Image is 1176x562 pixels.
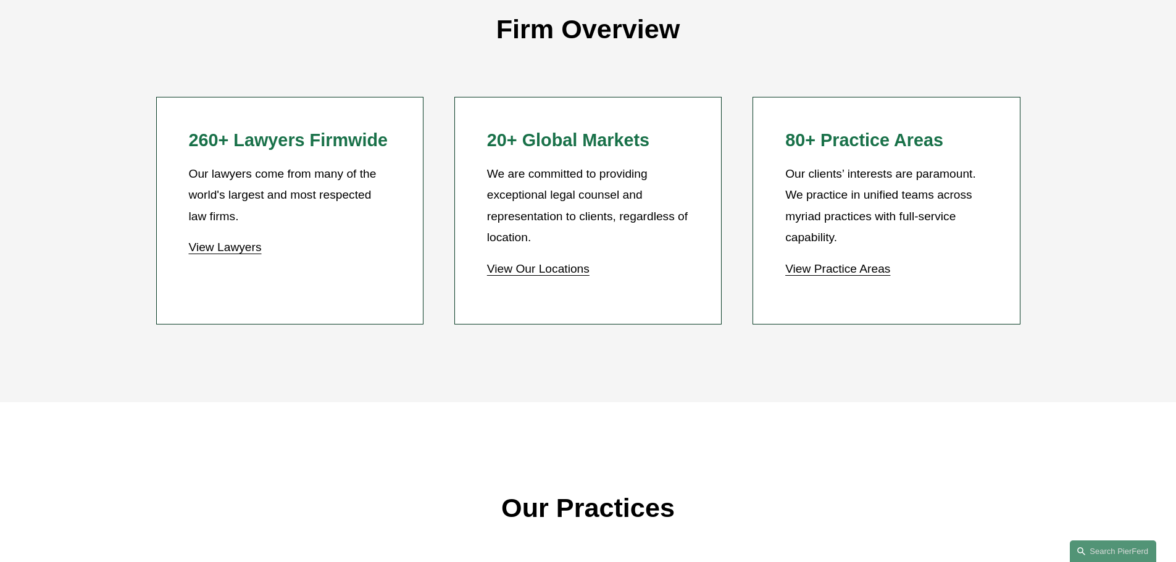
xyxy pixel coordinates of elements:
[487,262,590,275] a: View Our Locations
[487,163,689,249] p: We are committed to providing exceptional legal counsel and representation to clients, regardless...
[785,130,987,151] h2: 80+ Practice Areas
[188,163,390,228] p: Our lawyers come from many of the world's largest and most respected law firms.
[156,6,1020,54] p: Firm Overview
[156,484,1020,532] p: Our Practices
[1070,540,1156,562] a: Search this site
[188,241,261,254] a: View Lawyers
[188,130,390,151] h2: 260+ Lawyers Firmwide
[487,130,689,151] h2: 20+ Global Markets
[785,163,987,249] p: Our clients’ interests are paramount. We practice in unified teams across myriad practices with f...
[785,262,890,275] a: View Practice Areas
